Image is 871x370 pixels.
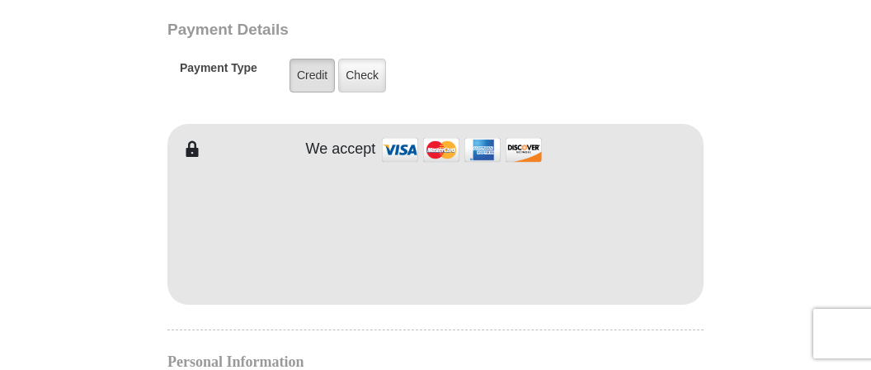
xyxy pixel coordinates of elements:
h3: Payment Details [167,21,588,40]
label: Check [338,59,386,92]
img: credit cards accepted [379,132,544,168]
h5: Payment Type [180,61,257,83]
h4: Personal Information [167,355,704,368]
h4: We accept [306,140,376,159]
label: Credit [290,59,335,92]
